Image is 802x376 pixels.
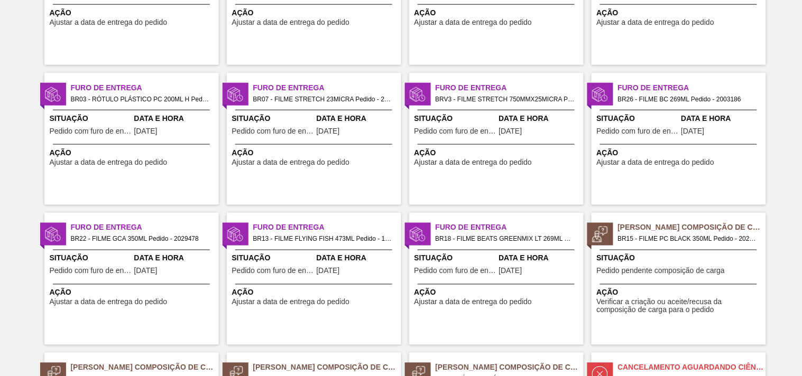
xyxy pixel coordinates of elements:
span: Situação [232,253,314,264]
span: Ajustar a data de entrega do pedido [50,298,168,306]
span: Situação [50,113,132,124]
span: Ação [597,7,763,18]
span: Pedido Aguardando Composição de Carga [436,362,584,373]
span: 12/09/2025, [681,127,705,135]
span: BR18 - FILME BEATS GREENMIX LT 269ML Pedido - 2029112 [436,233,575,245]
span: Ação [414,287,581,298]
span: Pedido pendente composição de carga [597,267,725,275]
img: status [410,227,426,242]
img: status [592,87,608,102]
span: Pedido Aguardando Composição de Carga [253,362,401,373]
span: BR03 - RÓTULO PLÁSTICO PC 200ML H Pedido - 2010911 [71,93,210,105]
span: Data e Hora [134,113,216,124]
span: BR13 - FILME FLYING FISH 473ML Pedido - 1972005 [253,233,393,245]
span: Ajustar a data de entrega do pedido [414,158,532,166]
span: Furo de Entrega [436,222,584,233]
span: 17/09/2025, [134,267,158,275]
span: Furo de Entrega [253,82,401,93]
span: Situação [597,253,763,264]
span: Ação [414,147,581,158]
span: Data e Hora [134,253,216,264]
span: Pedido com furo de entrega [50,127,132,135]
img: status [45,87,61,102]
span: Pedido com furo de entrega [50,267,132,275]
img: status [227,87,243,102]
span: Pedido com furo de entrega [597,127,679,135]
span: Data e Hora [317,113,399,124]
img: status [592,227,608,242]
span: Verificar a criação ou aceite/recusa da composição de carga para o pedido [597,298,763,315]
span: Data e Hora [317,253,399,264]
span: Pedido com furo de entrega [414,127,496,135]
span: Data e Hora [499,253,581,264]
span: Ação [50,147,216,158]
span: Situação [232,113,314,124]
span: Situação [414,113,496,124]
span: BR07 - FILME STRETCH 23MICRA Pedido - 2021721 [253,93,393,105]
span: BR22 - FILME GCA 350ML Pedido - 2029478 [71,233,210,245]
span: Furo de Entrega [436,82,584,93]
span: 17/09/2025, [134,127,158,135]
span: Situação [50,253,132,264]
span: Ação [50,7,216,18]
span: Furo de Entrega [71,222,219,233]
span: 22/07/2025, [317,267,340,275]
span: Ação [414,7,581,18]
span: Furo de Entrega [253,222,401,233]
span: Situação [414,253,496,264]
span: Furo de Entrega [71,82,219,93]
span: Ajustar a data de entrega do pedido [232,298,350,306]
span: Furo de Entrega [618,82,766,93]
img: status [410,87,426,102]
span: 12/09/2025, [317,127,340,135]
span: Pedido com furo de entrega [414,267,496,275]
span: Ação [597,287,763,298]
span: Pedido com furo de entrega [232,267,314,275]
span: Ação [232,287,399,298]
span: BR26 - FILME BC 269ML Pedido - 2003186 [618,93,758,105]
span: Ajustar a data de entrega do pedido [50,158,168,166]
span: Cancelamento aguardando ciência [618,362,766,373]
span: Pedido Aguardando Composição de Carga [71,362,219,373]
span: Data e Hora [499,113,581,124]
span: Ajustar a data de entrega do pedido [232,18,350,26]
span: Ajustar a data de entrega do pedido [232,158,350,166]
span: Ação [50,287,216,298]
span: Pedido Aguardando Composição de Carga [618,222,766,233]
img: status [227,227,243,242]
span: 17/09/2025, [499,267,522,275]
img: status [45,227,61,242]
span: Pedido com furo de entrega [232,127,314,135]
span: BR15 - FILME PC BLACK 350ML Pedido - 2028063 [618,233,758,245]
span: Ação [232,147,399,158]
span: 11/09/2025, [499,127,522,135]
span: Data e Hora [681,113,763,124]
span: Situação [597,113,679,124]
span: Ajustar a data de entrega do pedido [50,18,168,26]
span: Ajustar a data de entrega do pedido [597,18,715,26]
span: Ação [232,7,399,18]
span: Ajustar a data de entrega do pedido [414,18,532,26]
span: Ajustar a data de entrega do pedido [414,298,532,306]
span: Ajustar a data de entrega do pedido [597,158,715,166]
span: Ação [597,147,763,158]
span: BRV3 - FILME STRETCH 750MMX25MICRA Pedido - 1998317 [436,93,575,105]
